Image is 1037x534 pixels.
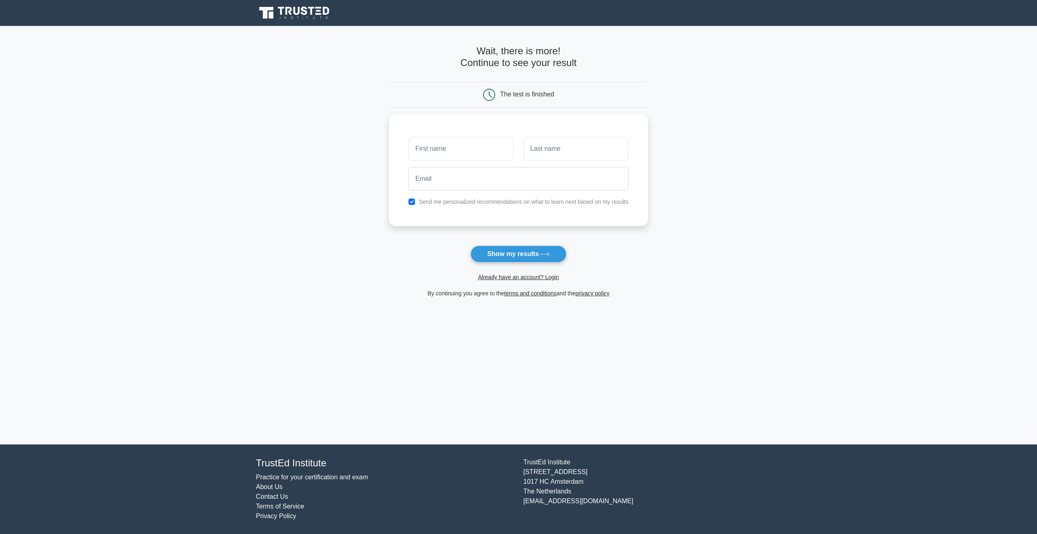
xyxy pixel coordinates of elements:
a: privacy policy [575,290,609,297]
a: About Us [256,483,283,490]
div: TrustEd Institute [STREET_ADDRESS] 1017 HC Amsterdam The Netherlands [EMAIL_ADDRESS][DOMAIN_NAME] [519,457,786,521]
label: Send me personalized recommendations on what to learn next based on my results [419,199,629,205]
a: terms and conditions [504,290,556,297]
a: Privacy Policy [256,513,297,519]
a: Already have an account? Login [478,274,559,280]
button: Show my results [470,246,566,263]
input: First name [408,137,513,160]
div: The test is finished [500,91,554,98]
h4: TrustEd Institute [256,457,514,469]
div: By continuing you agree to the and the [384,288,653,298]
h4: Wait, there is more! Continue to see your result [389,45,648,69]
a: Terms of Service [256,503,304,510]
input: Last name [524,137,629,160]
a: Practice for your certification and exam [256,474,368,481]
a: Contact Us [256,493,288,500]
input: Email [408,167,629,190]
